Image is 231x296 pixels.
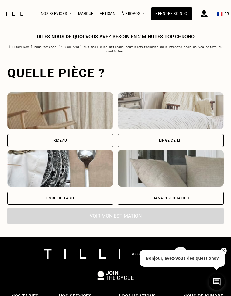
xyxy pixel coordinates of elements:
div: Rideau [53,139,67,142]
img: Tilli retouche votre Canapé & chaises [118,150,224,187]
div: À propos [122,0,145,27]
img: Tilli retouche votre Linge de lit [118,92,224,129]
h1: Dites nous de quoi vous avez besoin en 2 minutes top chrono [37,34,195,40]
div: Nos services [41,0,72,27]
p: Laissez-vous inspirer [129,251,169,256]
img: Menu déroulant à propos [143,13,145,15]
img: logo Join The Cycle [97,271,134,280]
div: Linge de lit [159,139,182,142]
img: icône connexion [201,10,208,17]
div: Quelle pièce ? [7,66,224,80]
p: [PERSON_NAME] nous faisons [PERSON_NAME] aux meilleurs artisans couturiers français pour prendre ... [7,45,224,54]
span: 🇫🇷 [217,11,223,17]
img: Tilli retouche votre Linge de table [7,150,113,187]
a: Marque [78,12,94,16]
button: X [220,248,226,254]
a: Prendre soin ici [151,7,192,20]
img: logo Tilli [44,249,120,258]
div: Linge de table [46,196,75,200]
img: Menu déroulant [70,13,72,15]
a: Artisan [100,12,116,16]
p: Bonjour, avez-vous des questions? [140,250,225,267]
div: Canapé & chaises [153,196,189,200]
img: Tilli retouche votre Rideau [7,92,113,129]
